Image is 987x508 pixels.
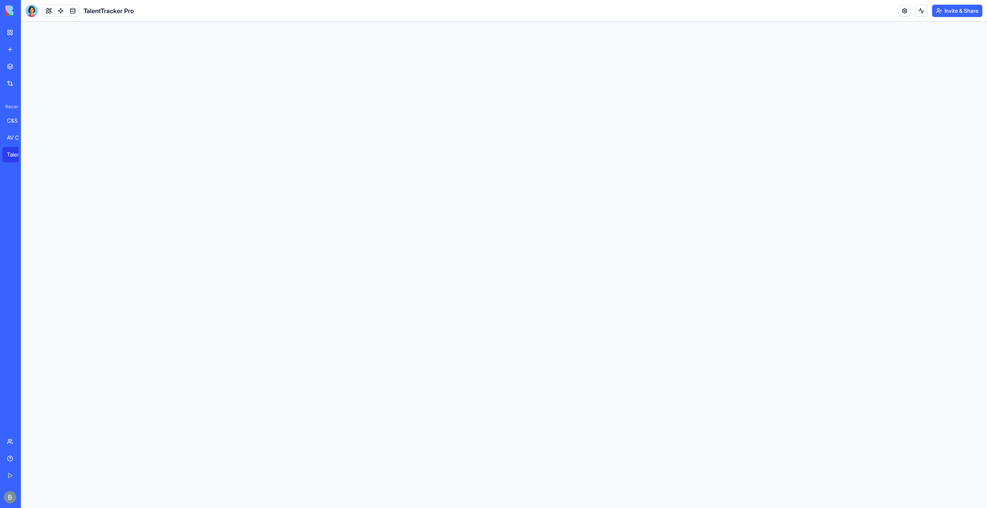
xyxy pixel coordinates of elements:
[932,5,982,17] button: Invite & Share
[4,491,16,503] img: ACg8ocIug40qN1SCXJiinWdltW7QsPxROn8ZAVDlgOtPD8eQfXIZmw=s96-c
[7,134,29,141] div: AV Client Portal
[2,147,33,162] a: TalentTracker Pro
[2,104,19,110] span: Recent
[7,117,29,124] div: C&S Integrations Website
[2,130,33,145] a: AV Client Portal
[84,6,134,15] span: TalentTracker Pro
[2,113,33,128] a: C&S Integrations Website
[7,151,29,159] div: TalentTracker Pro
[5,5,53,16] img: logo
